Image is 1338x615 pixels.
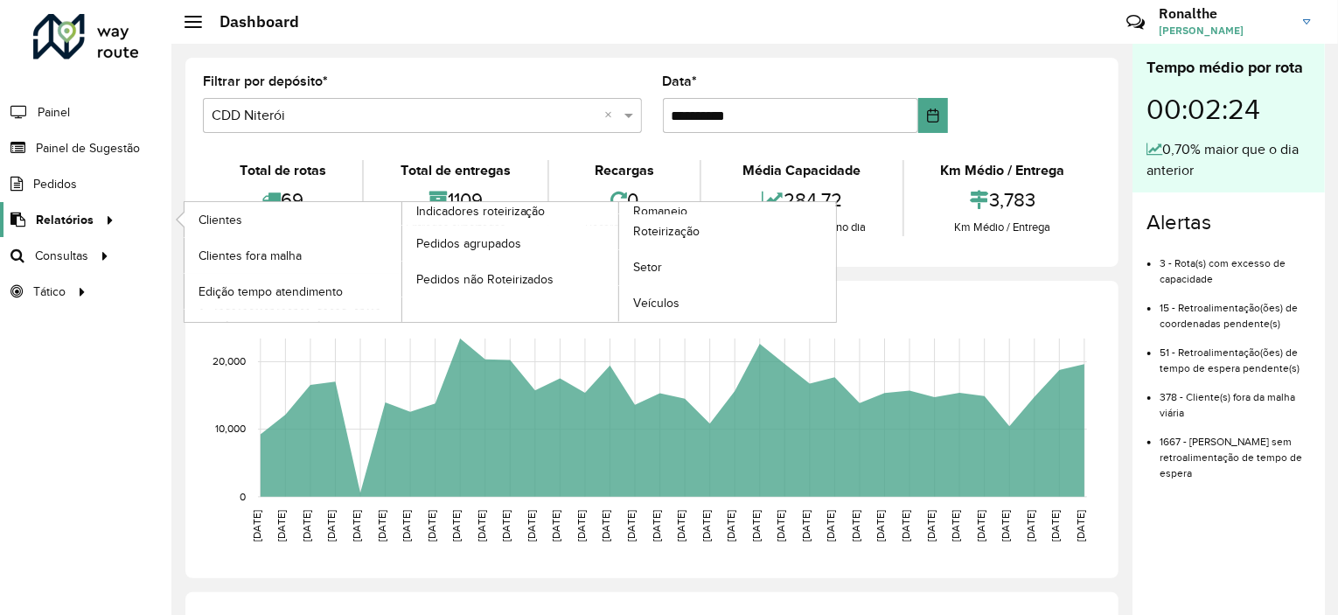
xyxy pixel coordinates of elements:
[1160,376,1311,421] li: 378 - Cliente(s) fora da malha viária
[185,238,401,273] a: Clientes fora malha
[1025,510,1036,542] text: [DATE]
[35,247,88,265] span: Consultas
[750,510,762,542] text: [DATE]
[1159,23,1290,38] span: [PERSON_NAME]
[199,211,242,229] span: Clientes
[476,510,487,542] text: [DATE]
[850,510,861,542] text: [DATE]
[416,202,546,220] span: Indicadores roteirização
[700,510,712,542] text: [DATE]
[826,510,837,542] text: [DATE]
[301,510,312,542] text: [DATE]
[619,250,836,285] a: Setor
[207,181,358,219] div: 69
[1160,287,1311,332] li: 15 - Retroalimentação(ões) de coordenadas pendente(s)
[33,283,66,301] span: Tático
[800,510,812,542] text: [DATE]
[601,510,612,542] text: [DATE]
[1146,80,1311,139] div: 00:02:24
[775,510,786,542] text: [DATE]
[554,160,695,181] div: Recargas
[207,160,358,181] div: Total de rotas
[1146,139,1311,181] div: 0,70% maior que o dia anterior
[1159,5,1290,22] h3: Ronalthe
[203,71,328,92] label: Filtrar por depósito
[251,510,262,542] text: [DATE]
[1075,510,1086,542] text: [DATE]
[240,491,246,502] text: 0
[918,98,948,133] button: Choose Date
[402,226,619,261] a: Pedidos agrupados
[1117,3,1154,41] a: Contato Rápido
[1050,510,1062,542] text: [DATE]
[185,202,619,322] a: Indicadores roteirização
[185,274,401,309] a: Edição tempo atendimento
[215,423,246,435] text: 10,000
[619,286,836,321] a: Veículos
[950,510,961,542] text: [DATE]
[199,283,343,301] span: Edição tempo atendimento
[368,181,542,219] div: 1109
[554,181,695,219] div: 0
[1000,510,1011,542] text: [DATE]
[551,510,562,542] text: [DATE]
[213,356,246,367] text: 20,000
[633,202,687,220] span: Romaneio
[663,71,698,92] label: Data
[500,510,512,542] text: [DATE]
[706,160,897,181] div: Média Capacidade
[633,294,679,312] span: Veículos
[526,510,537,542] text: [DATE]
[909,181,1097,219] div: 3,783
[33,175,77,193] span: Pedidos
[651,510,662,542] text: [DATE]
[402,262,619,297] a: Pedidos não Roteirizados
[900,510,911,542] text: [DATE]
[575,510,587,542] text: [DATE]
[675,510,686,542] text: [DATE]
[199,247,302,265] span: Clientes fora malha
[402,202,837,322] a: Romaneio
[368,160,542,181] div: Total de entregas
[909,219,1097,236] div: Km Médio / Entrega
[1160,421,1311,481] li: 1667 - [PERSON_NAME] sem retroalimentação de tempo de espera
[326,510,338,542] text: [DATE]
[38,103,70,122] span: Painel
[1160,242,1311,287] li: 3 - Rota(s) com excesso de capacidade
[275,510,287,542] text: [DATE]
[633,258,662,276] span: Setor
[202,12,299,31] h2: Dashboard
[1146,56,1311,80] div: Tempo médio por rota
[351,510,362,542] text: [DATE]
[416,270,554,289] span: Pedidos não Roteirizados
[376,510,387,542] text: [DATE]
[1160,332,1311,376] li: 51 - Retroalimentação(ões) de tempo de espera pendente(s)
[36,211,94,229] span: Relatórios
[619,214,836,249] a: Roteirização
[725,510,736,542] text: [DATE]
[416,234,521,253] span: Pedidos agrupados
[909,160,1097,181] div: Km Médio / Entrega
[1146,210,1311,235] h4: Alertas
[426,510,437,542] text: [DATE]
[401,510,412,542] text: [DATE]
[185,202,401,237] a: Clientes
[605,105,620,126] span: Clear all
[975,510,986,542] text: [DATE]
[925,510,937,542] text: [DATE]
[875,510,887,542] text: [DATE]
[706,181,897,219] div: 284,72
[36,139,140,157] span: Painel de Sugestão
[625,510,637,542] text: [DATE]
[450,510,462,542] text: [DATE]
[633,222,700,241] span: Roteirização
